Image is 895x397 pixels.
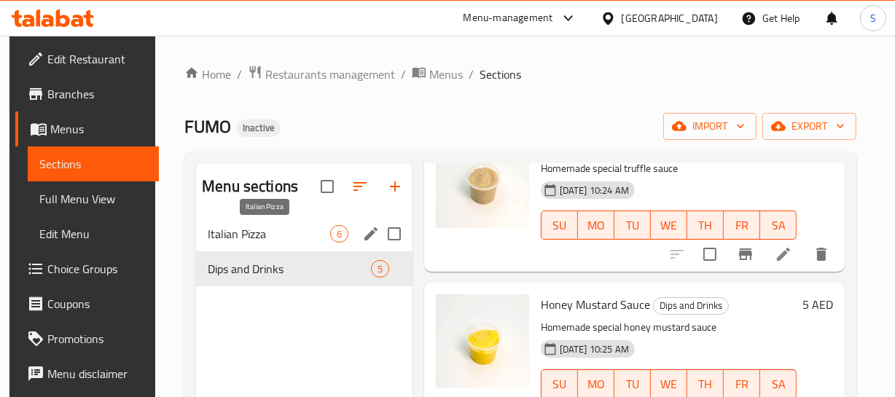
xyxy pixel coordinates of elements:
[584,215,609,236] span: MO
[541,211,578,240] button: SU
[693,215,718,236] span: TH
[766,215,791,236] span: SA
[15,76,159,111] a: Branches
[802,294,833,315] h6: 5 AED
[653,297,729,315] div: Dips and Drinks
[541,160,797,178] p: Homemade special truffle sauce
[28,181,159,216] a: Full Menu View
[622,10,718,26] div: [GEOGRAPHIC_DATA]
[15,321,159,356] a: Promotions
[547,215,572,236] span: SU
[614,211,651,240] button: TU
[651,211,687,240] button: WE
[724,211,760,240] button: FR
[730,374,754,395] span: FR
[331,227,348,241] span: 6
[196,251,413,286] div: Dips and Drinks5
[436,135,529,228] img: Truffle Mayo Sauce
[469,66,474,83] li: /
[360,223,382,245] button: edit
[541,318,797,337] p: Homemade special honey mustard sauce
[248,65,395,84] a: Restaurants management
[196,216,413,251] div: Italian Pizza6edit
[675,117,745,135] span: import
[480,66,521,83] span: Sections
[429,66,463,83] span: Menus
[554,342,635,356] span: [DATE] 10:25 AM
[554,184,635,197] span: [DATE] 10:24 AM
[657,374,681,395] span: WE
[47,85,147,103] span: Branches
[196,211,413,292] nav: Menu sections
[620,215,645,236] span: TU
[47,295,147,313] span: Coupons
[39,155,147,173] span: Sections
[15,356,159,391] a: Menu disclaimer
[766,374,791,395] span: SA
[39,190,147,208] span: Full Menu View
[15,286,159,321] a: Coupons
[47,50,147,68] span: Edit Restaurant
[775,245,792,263] a: Edit menu item
[436,294,529,388] img: Honey Mustard Sauce
[330,225,348,243] div: items
[870,10,876,26] span: S
[693,374,718,395] span: TH
[202,176,298,197] h2: Menu sections
[184,65,856,84] nav: breadcrumb
[15,111,159,146] a: Menus
[47,330,147,347] span: Promotions
[578,211,614,240] button: MO
[728,237,763,272] button: Branch-specific-item
[237,119,281,137] div: Inactive
[730,215,754,236] span: FR
[774,117,845,135] span: export
[401,66,406,83] li: /
[541,294,650,315] span: Honey Mustard Sauce
[687,211,724,240] button: TH
[371,260,389,278] div: items
[15,251,159,286] a: Choice Groups
[378,169,413,204] button: Add section
[412,65,463,84] a: Menus
[372,262,388,276] span: 5
[804,237,839,272] button: delete
[28,146,159,181] a: Sections
[760,211,797,240] button: SA
[39,225,147,243] span: Edit Menu
[208,260,371,278] span: Dips and Drinks
[50,120,147,138] span: Menus
[584,374,609,395] span: MO
[654,297,728,314] span: Dips and Drinks
[237,66,242,83] li: /
[695,239,725,270] span: Select to update
[47,260,147,278] span: Choice Groups
[663,113,757,140] button: import
[208,225,330,243] span: Italian Pizza
[762,113,856,140] button: export
[237,122,281,134] span: Inactive
[184,110,231,143] span: FUMO
[620,374,645,395] span: TU
[547,374,572,395] span: SU
[464,9,553,27] div: Menu-management
[657,215,681,236] span: WE
[28,216,159,251] a: Edit Menu
[265,66,395,83] span: Restaurants management
[15,42,159,76] a: Edit Restaurant
[47,365,147,382] span: Menu disclaimer
[184,66,231,83] a: Home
